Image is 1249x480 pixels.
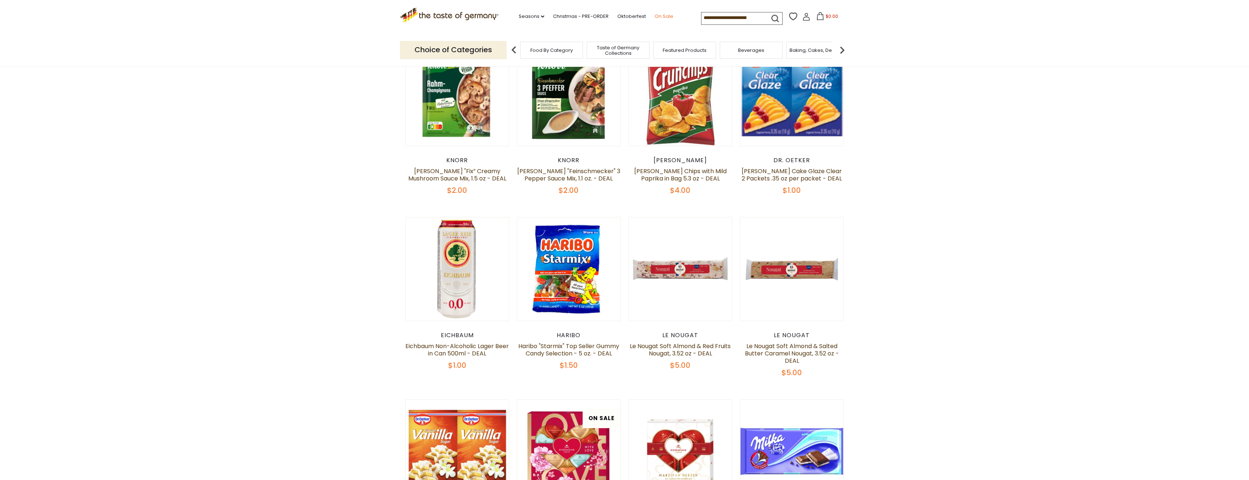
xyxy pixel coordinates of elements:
[517,42,621,146] img: Knorr "Feinschmecker" 3 Pepper Sauce Mix, 1.1 oz. - DEAL
[628,157,733,164] div: [PERSON_NAME]
[559,185,579,195] span: $2.00
[738,47,764,53] a: Beverages
[405,157,510,164] div: Knorr
[400,41,507,59] p: Choice of Categories
[406,42,509,146] img: Knorr "Fix” Creamy Mushroom Sauce Mix, 1.5 oz - DEAL
[783,185,801,195] span: $1.00
[517,157,621,164] div: Knorr
[745,342,839,365] a: Le Nougat Soft Almond & Salted Butter Caramel Nougat, 3.52 oz - DEAL
[781,367,802,378] span: $5.00
[589,45,647,56] a: Taste of Germany Collections
[663,47,707,53] a: Featured Products
[629,217,732,321] img: Le Nougat Soft Almond & Red Fruits Nougat, 3.52 oz - DEAL
[628,332,733,339] div: Le Nougat
[507,43,521,57] img: previous arrow
[740,332,844,339] div: Le Nougat
[553,12,609,20] a: Christmas - PRE-ORDER
[634,167,727,183] a: [PERSON_NAME] Chips with Mild Paprika in Bag 5.3 oz - DEAL
[560,360,578,370] span: $1.50
[790,47,846,53] a: Baking, Cakes, Desserts
[518,342,619,358] a: Haribo "Starmix" Top Seller Gummy Candy Selection - 5 oz. - DEAL
[447,185,467,195] span: $2.00
[530,47,573,53] a: Food By Category
[629,42,732,146] img: Lorenz Crunch Chips with Mild Paprika in Bag 5.3 oz - DEAL
[406,217,509,321] img: Eichbaum Non-Alcoholic Lager Beer in Can 500ml - DEAL
[448,360,466,370] span: $1.00
[835,43,849,57] img: next arrow
[742,167,842,183] a: [PERSON_NAME] Cake Glaze Clear 2 Packets .35 oz per packet - DEAL
[405,342,509,358] a: Eichbaum Non-Alcoholic Lager Beer in Can 500ml - DEAL
[740,157,844,164] div: Dr. Oetker
[826,13,838,19] span: $0.00
[519,12,544,20] a: Seasons
[670,185,690,195] span: $4.00
[517,332,621,339] div: Haribo
[408,167,506,183] a: [PERSON_NAME] "Fix” Creamy Mushroom Sauce Mix, 1.5 oz - DEAL
[670,360,690,370] span: $5.00
[655,12,673,20] a: On Sale
[517,217,621,321] img: Haribo "Starmix" Top Seller Gummy Candy Selection - 5 oz. - DEAL
[630,342,731,358] a: Le Nougat Soft Almond & Red Fruits Nougat, 3.52 oz - DEAL
[812,12,843,23] button: $0.00
[517,167,620,183] a: [PERSON_NAME] "Feinschmecker" 3 Pepper Sauce Mix, 1.1 oz. - DEAL
[405,332,510,339] div: Eichbaum
[740,217,844,321] img: Le Nougat Soft Almond & Salted Butter Caramel Nougat, 3.52 oz - DEAL
[740,42,844,146] img: Dr. Oetker Cake Glaze Clear 2 Packets .35 oz per packet - DEAL
[617,12,646,20] a: Oktoberfest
